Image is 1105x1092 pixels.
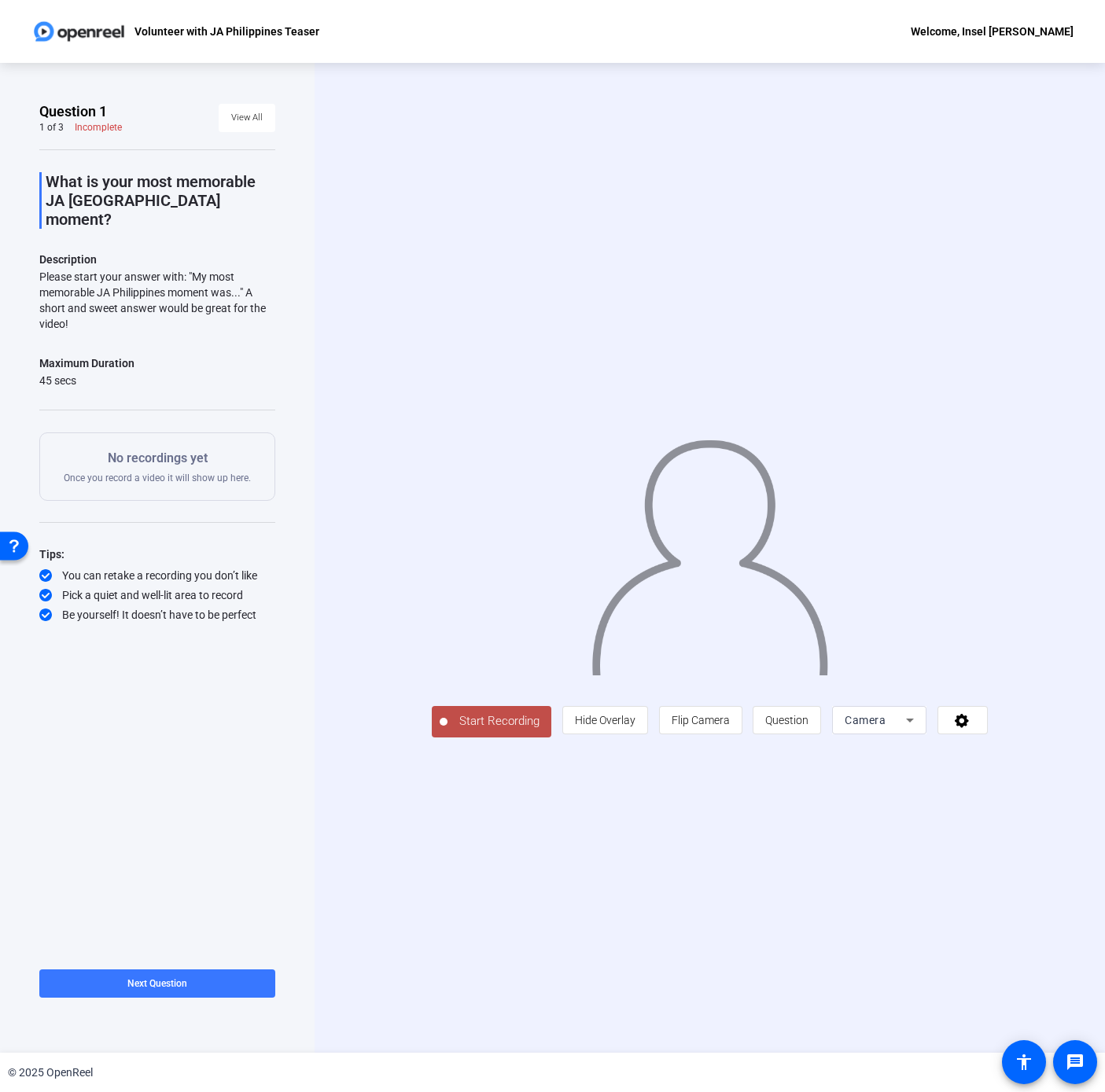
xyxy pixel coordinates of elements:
[672,714,730,726] span: Flip Camera
[64,449,251,484] div: Once you record a video it will show up here.
[39,607,275,623] div: Be yourself! It doesn’t have to be perfect
[219,104,275,132] button: View All
[39,250,275,269] p: Description
[432,706,551,737] button: Start Recording
[39,121,64,134] div: 1 of 3
[39,568,275,583] div: You can retake a recording you don’t like
[39,373,134,388] div: 45 secs
[39,545,275,564] div: Tips:
[765,714,808,726] span: Question
[845,714,886,726] span: Camera
[39,354,134,373] div: Maximum Duration
[590,425,831,675] img: overlay
[31,16,127,47] img: OpenReel logo
[75,121,122,134] div: Incomplete
[911,22,1074,41] div: Welcome, Insel [PERSON_NAME]
[39,269,275,332] div: Please start your answer with: "My most memorable JA Philippines moment was..." A short and sweet...
[46,172,275,229] p: What is your most memorable JA [GEOGRAPHIC_DATA] moment?
[575,714,635,726] span: Hide Overlay
[8,1064,93,1081] div: © 2025 OpenReel
[134,22,319,41] p: Volunteer with JA Philippines Teaser
[1066,1053,1085,1072] mat-icon: message
[562,706,648,734] button: Hide Overlay
[1015,1053,1033,1072] mat-icon: accessibility
[231,106,263,130] span: View All
[127,978,187,989] span: Next Question
[659,706,742,734] button: Flip Camera
[753,706,821,734] button: Question
[39,969,275,998] button: Next Question
[39,102,107,121] span: Question 1
[448,712,551,730] span: Start Recording
[39,587,275,603] div: Pick a quiet and well-lit area to record
[64,449,251,468] p: No recordings yet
